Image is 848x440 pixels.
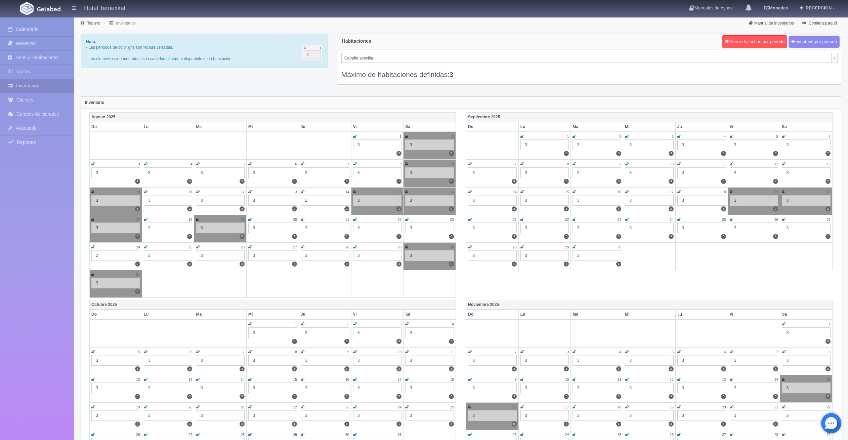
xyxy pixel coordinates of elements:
label: 1 [396,179,401,184]
label: 1 [344,234,349,239]
label: 2 [773,179,778,184]
th: Mi [247,122,299,132]
label: 3 [512,179,517,184]
small: 17 [136,218,140,222]
a: Manual de Inventarios [745,17,798,30]
b: 3 [450,71,454,78]
label: 2 [292,206,297,211]
div: 3 [196,410,245,421]
small: 18 [722,190,726,194]
div: 3 [248,223,297,233]
label: 1 [512,262,517,267]
label: 3 [240,179,245,184]
div: 3 [520,139,569,150]
div: 3 [730,167,778,178]
label: 3 [449,394,454,399]
div: 3 [730,223,778,233]
label: 2 [344,206,349,211]
label: 2 [240,206,245,211]
small: 8 [567,162,569,166]
label: 3 [344,394,349,399]
label: 3 [135,422,140,427]
div: 3 [677,223,726,233]
label: 3 [773,366,778,371]
div: 3 [573,355,621,366]
div: 3 [91,278,140,288]
th: Ju [299,122,351,132]
label: 3 [344,366,349,371]
th: Sa [780,122,833,132]
label: 3 [240,262,245,267]
label: 3 [616,206,621,211]
div: 3 [520,250,569,261]
small: 15 [398,190,401,194]
small: 5 [243,162,245,166]
h4: Hotel Temexkal [84,3,125,12]
label: 3 [616,394,621,399]
div: 3 [573,195,621,206]
small: 11 [722,162,726,166]
div: 3 [730,383,778,393]
small: 4 [190,162,193,166]
div: 3 [196,195,245,206]
label: 0 [135,234,140,239]
div: 3 [782,355,831,366]
th: Sa [404,122,456,132]
div: 3 [353,410,402,421]
label: 3 [449,422,454,427]
label: 2 [512,206,517,211]
div: 3 [677,355,726,366]
small: 22 [565,218,569,222]
div: 3 [677,195,726,206]
label: 3 [396,366,401,371]
span: RECEPCION [804,5,832,10]
div: 3 [677,167,726,178]
div: 3 [625,355,674,366]
img: Getabed [37,6,60,11]
label: 3 [616,262,621,267]
small: 6 [829,135,831,138]
div: 3 [730,195,778,206]
div: 3 [248,410,297,421]
small: 10 [670,162,673,166]
small: 23 [618,218,621,222]
label: 3 [135,366,140,371]
small: 9 [619,162,621,166]
div: 3 [91,383,140,393]
div: 3 [91,195,140,206]
label: 3 [187,366,192,371]
label: 3 [616,151,621,156]
div: 3 [301,410,349,421]
th: Do [466,122,519,132]
div: 3 [782,410,831,421]
label: 2 [825,179,831,184]
div: 3 [405,410,454,421]
th: Lu [518,122,571,132]
label: 3 [135,289,140,294]
div: 3 [144,167,193,178]
small: 13 [293,190,297,194]
div: 3 [405,355,454,366]
label: 3 [396,394,401,399]
label: 3 [616,366,621,371]
div: 3 [91,223,140,233]
div: 3 [301,223,349,233]
div: 3 [468,250,517,261]
label: 3 [292,179,297,184]
small: 13 [827,162,831,166]
label: 3 [669,179,674,184]
label: 2 [292,234,297,239]
label: 1 [396,234,401,239]
label: 3 [240,422,245,427]
label: 3 [292,262,297,267]
label: 3 [344,179,349,184]
a: Cabaña sencilla [341,53,838,63]
a: Tablero [87,21,100,26]
div: 3 [196,383,245,393]
button: Inventario por periodo [789,36,840,48]
label: 1 [396,422,401,427]
div: 3 [405,223,454,233]
label: 3 [187,179,192,184]
div: 3 [248,167,297,178]
label: 3 [344,339,349,344]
